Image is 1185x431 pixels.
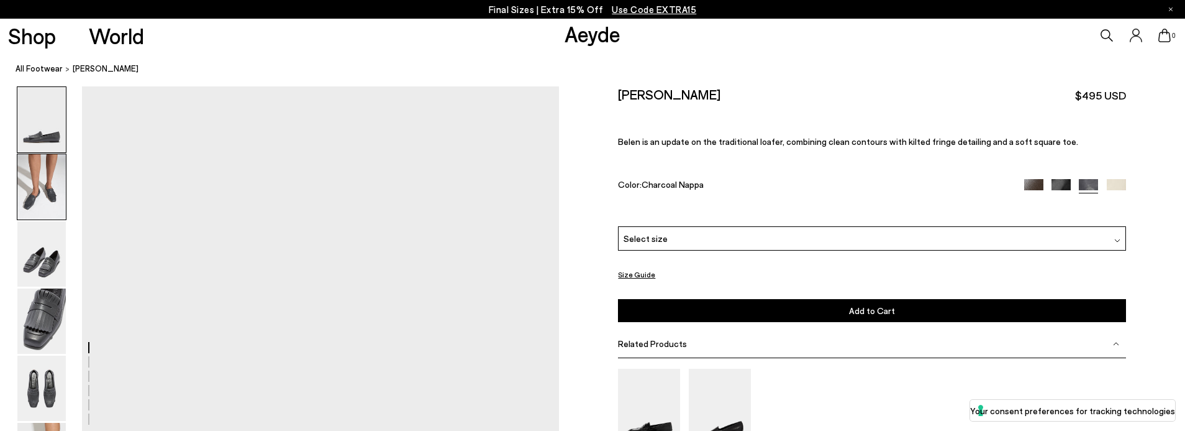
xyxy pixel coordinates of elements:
[1158,29,1171,42] a: 0
[89,25,144,47] a: World
[618,267,655,282] button: Size Guide
[1114,238,1120,244] img: svg%3E
[17,356,66,421] img: Belen Tassel Loafers - Image 5
[618,136,1125,147] p: Belen is an update on the traditional loafer, combining clean contours with kilted fringe detaili...
[73,62,138,75] span: [PERSON_NAME]
[8,25,56,47] a: Shop
[16,52,1185,86] nav: breadcrumb
[17,289,66,354] img: Belen Tassel Loafers - Image 4
[1171,32,1177,39] span: 0
[849,305,895,316] span: Add to Cart
[17,154,66,220] img: Belen Tassel Loafers - Image 2
[618,179,1007,193] div: Color:
[612,4,696,15] span: Navigate to /collections/ss25-final-sizes
[17,87,66,152] img: Belen Tassel Loafers - Image 1
[489,2,697,17] p: Final Sizes | Extra 15% Off
[1113,341,1119,347] img: svg%3E
[565,21,620,47] a: Aeyde
[1075,88,1126,103] span: $495 USD
[970,404,1175,417] label: Your consent preferences for tracking technologies
[624,232,668,245] span: Select size
[970,400,1175,421] button: Your consent preferences for tracking technologies
[642,179,704,190] span: Charcoal Nappa
[16,62,63,75] a: All Footwear
[618,338,687,349] span: Related Products
[618,299,1125,322] button: Add to Cart
[17,221,66,287] img: Belen Tassel Loafers - Image 3
[618,86,720,102] h2: [PERSON_NAME]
